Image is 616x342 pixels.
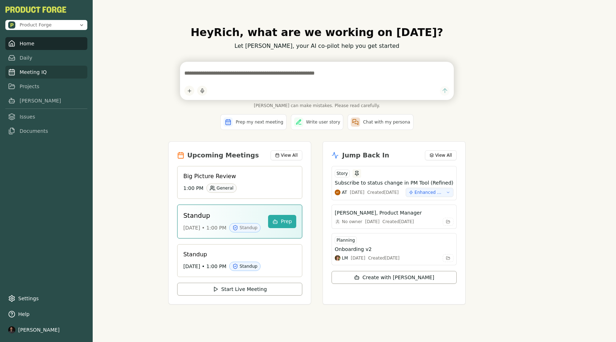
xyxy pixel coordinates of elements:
[183,223,262,232] div: [DATE] • 1:00 PM
[5,6,66,13] img: Product Forge
[348,114,413,130] button: Chat with my persona
[351,255,365,261] div: [DATE]
[335,236,357,244] div: Planning
[177,244,302,277] a: Standup[DATE] • 1:00 PMStandup
[342,219,362,225] span: No owner
[306,119,340,125] span: Write user story
[5,51,87,64] a: Daily
[220,114,286,130] button: Prep my next meeting
[177,205,302,238] a: Standup[DATE] • 1:00 PMStandupPrep
[221,286,267,293] span: Start Live Meeting
[335,179,453,186] h3: Subscribe to status change in PM Tool (Refined)
[236,119,283,125] span: Prep my next meeting
[8,326,15,333] img: profile
[281,218,292,225] span: Prep
[183,172,291,181] h3: Big Picture Review
[5,66,87,79] a: Meeting IQ
[183,211,262,220] h3: Standup
[367,190,399,195] div: Created [DATE]
[435,152,452,158] span: View All
[184,86,194,96] button: Add content to chat
[168,42,466,50] p: Let [PERSON_NAME], your AI co-pilot help you get started
[5,20,87,30] button: Open organization switcher
[187,150,259,160] h2: Upcoming Meetings
[5,110,87,123] a: Issues
[415,190,443,195] span: Enhanced Artifact Integration Sync and Real-Time Status Management
[281,152,298,158] span: View All
[365,219,380,225] div: [DATE]
[335,255,340,261] img: Luke Moderwell
[335,190,340,195] img: Adam Tucker
[183,262,291,271] div: [DATE] • 1:00 PM
[368,255,400,261] div: Created [DATE]
[342,190,347,195] span: AT
[332,271,457,284] button: Create with [PERSON_NAME]
[5,292,87,305] a: Settings
[406,188,453,197] button: Enhanced Artifact Integration Sync and Real-Time Status Management
[335,209,422,216] h3: [PERSON_NAME], Product Manager
[177,283,302,296] button: Start Live Meeting
[206,183,237,193] div: General
[350,190,365,195] div: [DATE]
[180,103,454,109] span: [PERSON_NAME] can make mistakes. Please read carefully.
[183,183,291,193] div: 1:00 PM
[271,150,302,160] button: View All
[229,262,261,271] div: Standup
[5,323,87,336] button: [PERSON_NAME]
[363,274,434,281] span: Create with [PERSON_NAME]
[342,150,389,160] h2: Jump Back In
[168,26,466,39] h1: Hey Rich , what are we working on [DATE]?
[5,94,87,107] a: [PERSON_NAME]
[440,86,450,96] button: Send message
[342,255,348,261] span: LM
[197,86,207,96] button: Start dictation
[335,170,350,177] div: Story
[291,114,344,130] button: Write user story
[5,308,87,321] button: Help
[335,246,372,253] h3: Onboarding v2
[5,37,87,50] a: Home
[5,6,66,13] button: PF-Logo
[183,250,291,259] h3: Standup
[5,125,87,137] a: Documents
[383,219,414,225] div: Created [DATE]
[5,80,87,93] a: Projects
[20,22,52,28] span: Product Forge
[177,166,302,199] a: Big Picture Review1:00 PMGeneral
[363,119,410,125] span: Chat with my persona
[425,150,457,160] button: View All
[8,21,15,29] img: Product Forge
[229,223,261,232] div: Standup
